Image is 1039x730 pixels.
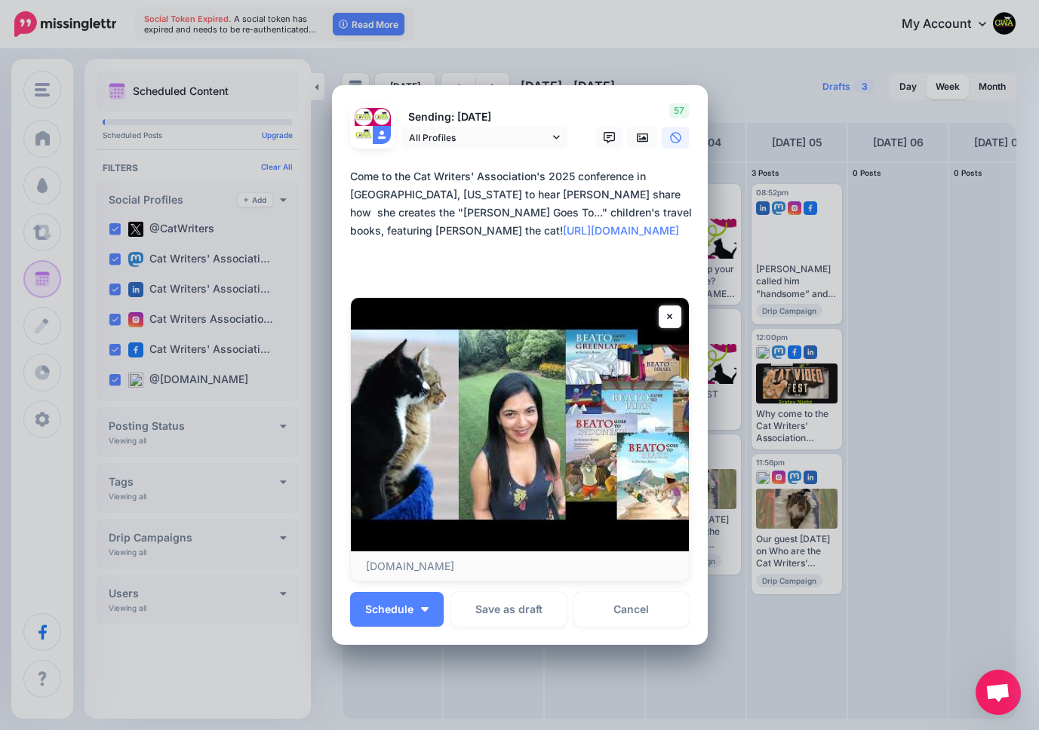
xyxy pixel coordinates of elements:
button: Save as draft [451,592,567,627]
a: Cancel [574,592,690,627]
p: Sending: [DATE] [401,109,567,126]
span: All Profiles [409,130,549,146]
div: Come to the Cat Writers' Association's 2025 conference in [GEOGRAPHIC_DATA], [US_STATE] to hear [... [350,167,697,240]
button: Schedule [350,592,444,627]
img: 45698106_333706100514846_7785613158785220608_n-bsa140427.jpg [373,108,391,126]
a: All Profiles [401,127,567,149]
span: 57 [669,103,689,118]
img: user_default_image.png [373,126,391,144]
img: arrow-down-white.png [421,607,429,612]
span: Schedule [365,604,413,615]
p: [DOMAIN_NAME] [366,560,674,573]
img: 326279769_1240690483185035_8704348640003314294_n-bsa141107.png [355,126,373,144]
img: 1qlX9Brh-74720.jpg [355,108,373,126]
